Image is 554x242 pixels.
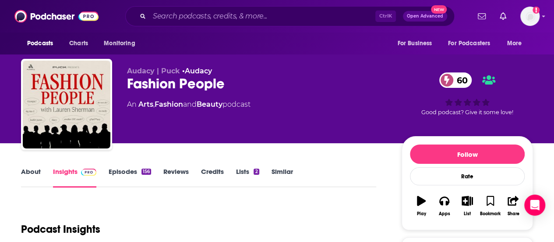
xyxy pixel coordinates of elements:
a: Audacy [185,67,212,75]
span: Logged in as AtriaBooks [520,7,540,26]
button: Open AdvancedNew [403,11,447,22]
div: List [464,211,471,217]
span: Audacy | Puck [127,67,180,75]
a: Charts [64,35,93,52]
a: Similar [272,167,293,188]
span: Open Advanced [407,14,443,18]
img: Podchaser Pro [81,169,96,176]
input: Search podcasts, credits, & more... [149,9,375,23]
span: Good podcast? Give it some love! [421,109,513,116]
svg: Add a profile image [533,7,540,14]
span: More [507,37,522,50]
span: Charts [69,37,88,50]
a: About [21,167,41,188]
span: Podcasts [27,37,53,50]
div: An podcast [127,99,251,110]
span: New [431,5,447,14]
span: For Podcasters [448,37,490,50]
a: Lists2 [236,167,259,188]
div: Search podcasts, credits, & more... [125,6,455,26]
button: open menu [501,35,533,52]
span: 60 [448,72,472,88]
a: Show notifications dropdown [496,9,510,24]
span: , [153,100,155,108]
a: Episodes156 [109,167,151,188]
img: Fashion People [23,61,110,148]
button: Apps [433,190,455,222]
a: Reviews [163,167,189,188]
button: Share [502,190,525,222]
div: Rate [410,167,525,185]
button: Play [410,190,433,222]
button: open menu [98,35,146,52]
button: open menu [21,35,64,52]
div: Share [507,211,519,217]
span: Ctrl K [375,11,396,22]
img: Podchaser - Follow, Share and Rate Podcasts [14,8,99,25]
button: Follow [410,144,525,164]
a: Beauty [197,100,222,108]
div: 60Good podcast? Give it some love! [402,67,533,121]
a: Show notifications dropdown [474,9,489,24]
span: • [182,67,212,75]
img: User Profile [520,7,540,26]
button: Show profile menu [520,7,540,26]
div: Apps [439,211,450,217]
button: List [456,190,479,222]
a: InsightsPodchaser Pro [53,167,96,188]
h1: Podcast Insights [21,223,100,236]
div: 2 [254,169,259,175]
a: Arts [138,100,153,108]
span: and [183,100,197,108]
button: open menu [391,35,443,52]
div: Play [417,211,426,217]
div: Open Intercom Messenger [524,195,545,216]
a: 60 [439,72,472,88]
button: open menu [442,35,503,52]
a: Credits [201,167,224,188]
span: For Business [397,37,432,50]
span: Monitoring [104,37,135,50]
button: Bookmark [479,190,501,222]
div: Bookmark [480,211,501,217]
div: 156 [141,169,151,175]
a: Fashion [155,100,183,108]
